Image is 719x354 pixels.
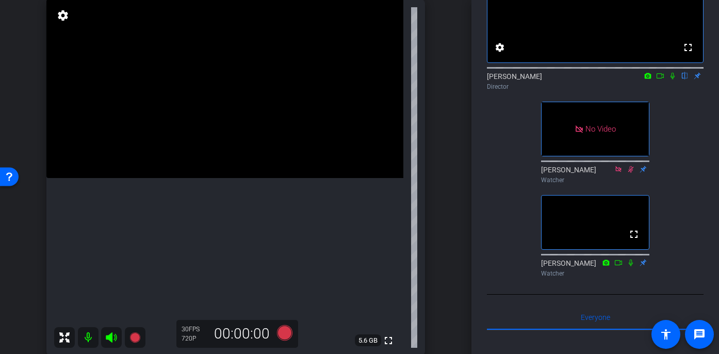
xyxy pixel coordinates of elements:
[628,228,640,240] mat-icon: fullscreen
[182,325,207,333] div: 30
[585,124,616,134] span: No Video
[679,71,691,80] mat-icon: flip
[182,334,207,343] div: 720P
[207,325,276,343] div: 00:00:00
[189,326,200,333] span: FPS
[494,41,506,54] mat-icon: settings
[541,165,649,185] div: [PERSON_NAME]
[541,269,649,278] div: Watcher
[541,175,649,185] div: Watcher
[382,334,395,347] mat-icon: fullscreen
[56,9,70,22] mat-icon: settings
[487,71,704,91] div: [PERSON_NAME]
[693,328,706,341] mat-icon: message
[660,328,672,341] mat-icon: accessibility
[682,41,694,54] mat-icon: fullscreen
[355,334,381,347] span: 5.6 GB
[541,258,649,278] div: [PERSON_NAME]
[487,82,704,91] div: Director
[581,314,610,321] span: Everyone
